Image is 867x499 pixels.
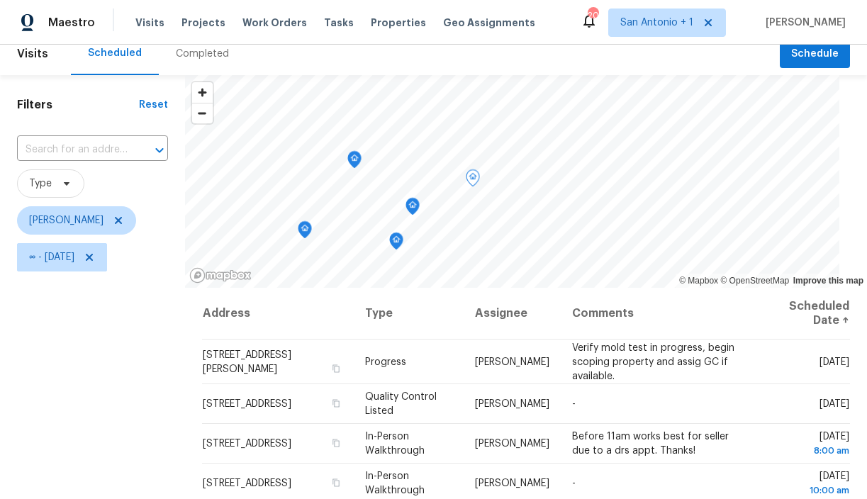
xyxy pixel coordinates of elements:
[561,288,755,340] th: Comments
[720,276,789,286] a: OpenStreetMap
[29,213,104,228] span: [PERSON_NAME]
[17,139,128,161] input: Search for an address...
[88,46,142,60] div: Scheduled
[588,9,598,23] div: 20
[820,399,849,409] span: [DATE]
[203,439,291,449] span: [STREET_ADDRESS]
[475,439,549,449] span: [PERSON_NAME]
[679,276,718,286] a: Mapbox
[139,98,168,112] div: Reset
[365,357,406,366] span: Progress
[135,16,164,30] span: Visits
[371,16,426,30] span: Properties
[181,16,225,30] span: Projects
[192,82,213,103] button: Zoom in
[572,478,576,488] span: -
[17,38,48,69] span: Visits
[389,232,403,254] div: Map marker
[185,75,839,288] canvas: Map
[192,103,213,123] button: Zoom out
[405,198,420,220] div: Map marker
[330,397,342,410] button: Copy Address
[791,45,839,63] span: Schedule
[48,16,95,30] span: Maestro
[347,151,362,173] div: Map marker
[475,399,549,409] span: [PERSON_NAME]
[203,349,291,374] span: [STREET_ADDRESS][PERSON_NAME]
[298,221,312,243] div: Map marker
[176,47,229,61] div: Completed
[620,16,693,30] span: San Antonio + 1
[365,392,437,416] span: Quality Control Listed
[443,16,535,30] span: Geo Assignments
[760,16,846,30] span: [PERSON_NAME]
[572,342,734,381] span: Verify mold test in progress, begin scoping property and assig GC if available.
[475,357,549,366] span: [PERSON_NAME]
[29,250,74,264] span: ∞ - [DATE]
[820,357,849,366] span: [DATE]
[572,399,576,409] span: -
[464,288,561,340] th: Assignee
[766,483,849,498] div: 10:00 am
[780,40,850,69] button: Schedule
[354,288,464,340] th: Type
[324,18,354,28] span: Tasks
[766,432,849,458] span: [DATE]
[202,288,354,340] th: Address
[189,267,252,284] a: Mapbox homepage
[766,471,849,498] span: [DATE]
[203,399,291,409] span: [STREET_ADDRESS]
[242,16,307,30] span: Work Orders
[29,176,52,191] span: Type
[793,276,863,286] a: Improve this map
[572,432,729,456] span: Before 11am works best for seller due to a drs appt. Thanks!
[755,288,850,340] th: Scheduled Date ↑
[365,432,425,456] span: In-Person Walkthrough
[17,98,139,112] h1: Filters
[766,444,849,458] div: 8:00 am
[365,471,425,495] span: In-Person Walkthrough
[330,361,342,374] button: Copy Address
[150,140,169,160] button: Open
[203,478,291,488] span: [STREET_ADDRESS]
[466,169,480,191] div: Map marker
[475,478,549,488] span: [PERSON_NAME]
